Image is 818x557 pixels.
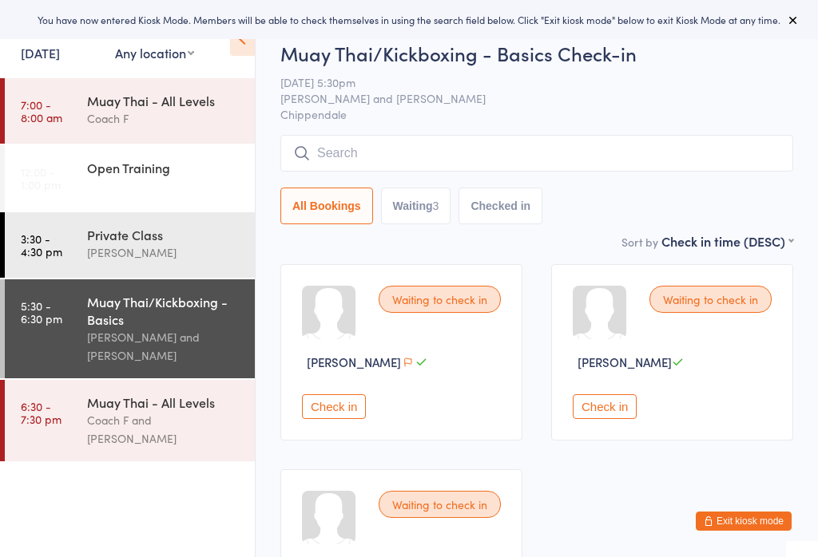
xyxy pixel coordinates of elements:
[578,354,672,370] span: [PERSON_NAME]
[87,293,241,328] div: Muay Thai/Kickboxing - Basics
[87,92,241,109] div: Muay Thai - All Levels
[280,90,768,106] span: [PERSON_NAME] and [PERSON_NAME]
[21,44,60,61] a: [DATE]
[87,328,241,365] div: [PERSON_NAME] and [PERSON_NAME]
[5,145,255,211] a: 12:00 -1:00 pmOpen Training
[26,13,792,26] div: You have now entered Kiosk Mode. Members will be able to check themselves in using the search fie...
[21,400,62,425] time: 6:30 - 7:30 pm
[21,232,62,258] time: 3:30 - 4:30 pm
[5,212,255,278] a: 3:30 -4:30 pmPrivate Class[PERSON_NAME]
[379,491,501,518] div: Waiting to check in
[307,354,401,370] span: [PERSON_NAME]
[280,106,793,122] span: Chippendale
[649,286,772,313] div: Waiting to check in
[21,165,61,191] time: 12:00 - 1:00 pm
[433,199,439,212] div: 3
[87,226,241,243] div: Private Class
[87,159,241,176] div: Open Training
[87,393,241,411] div: Muay Thai - All Levels
[661,232,793,250] div: Check in time (DESC)
[280,188,373,224] button: All Bookings
[381,188,451,224] button: Waiting3
[280,135,793,172] input: Search
[573,394,637,419] button: Check in
[621,234,658,250] label: Sort by
[5,380,255,461] a: 6:30 -7:30 pmMuay Thai - All LevelsCoach F and [PERSON_NAME]
[87,411,241,448] div: Coach F and [PERSON_NAME]
[280,74,768,90] span: [DATE] 5:30pm
[5,279,255,378] a: 5:30 -6:30 pmMuay Thai/Kickboxing - Basics[PERSON_NAME] and [PERSON_NAME]
[21,299,62,325] time: 5:30 - 6:30 pm
[87,109,241,128] div: Coach F
[21,98,62,124] time: 7:00 - 8:00 am
[280,40,793,66] h2: Muay Thai/Kickboxing - Basics Check-in
[302,394,366,419] button: Check in
[115,44,194,61] div: Any location
[696,512,792,531] button: Exit kiosk mode
[459,188,542,224] button: Checked in
[379,286,501,313] div: Waiting to check in
[87,243,241,262] div: [PERSON_NAME]
[5,78,255,144] a: 7:00 -8:00 amMuay Thai - All LevelsCoach F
